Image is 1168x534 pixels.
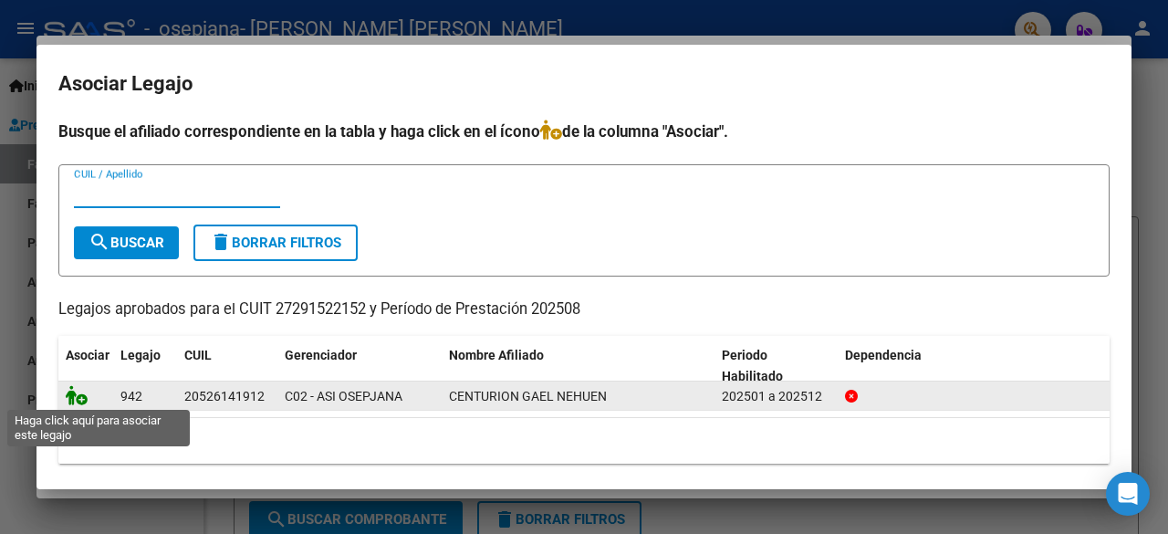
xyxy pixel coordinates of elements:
[113,336,177,396] datatable-header-cell: Legajo
[442,336,714,396] datatable-header-cell: Nombre Afiliado
[89,235,164,251] span: Buscar
[845,348,922,362] span: Dependencia
[58,120,1110,143] h4: Busque el afiliado correspondiente en la tabla y haga click en el ícono de la columna "Asociar".
[722,386,830,407] div: 202501 a 202512
[58,298,1110,321] p: Legajos aprobados para el CUIT 27291522152 y Período de Prestación 202508
[722,348,783,383] span: Periodo Habilitado
[184,386,265,407] div: 20526141912
[449,389,607,403] span: CENTURION GAEL NEHUEN
[58,418,1110,464] div: 1 registros
[285,348,357,362] span: Gerenciador
[120,348,161,362] span: Legajo
[838,336,1111,396] datatable-header-cell: Dependencia
[184,348,212,362] span: CUIL
[210,235,341,251] span: Borrar Filtros
[285,389,402,403] span: C02 - ASI OSEPJANA
[66,348,109,362] span: Asociar
[210,231,232,253] mat-icon: delete
[74,226,179,259] button: Buscar
[177,336,277,396] datatable-header-cell: CUIL
[89,231,110,253] mat-icon: search
[58,336,113,396] datatable-header-cell: Asociar
[449,348,544,362] span: Nombre Afiliado
[277,336,442,396] datatable-header-cell: Gerenciador
[1106,472,1150,516] div: Open Intercom Messenger
[120,389,142,403] span: 942
[714,336,838,396] datatable-header-cell: Periodo Habilitado
[193,225,358,261] button: Borrar Filtros
[58,67,1110,101] h2: Asociar Legajo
